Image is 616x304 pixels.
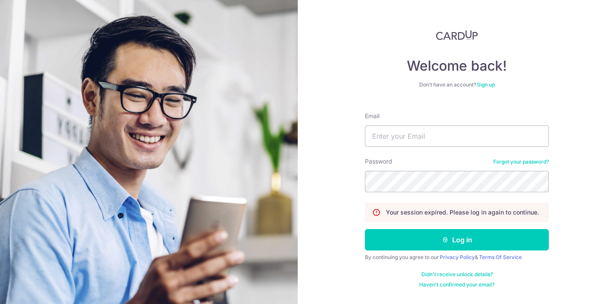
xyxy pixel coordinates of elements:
a: Terms Of Service [479,254,522,260]
a: Haven't confirmed your email? [419,281,495,288]
a: Privacy Policy [440,254,475,260]
img: CardUp Logo [436,30,478,40]
div: Don’t have an account? [365,81,549,88]
label: Email [365,112,379,120]
a: Forgot your password? [493,158,549,165]
h4: Welcome back! [365,57,549,75]
p: Your session expired. Please log in again to continue. [386,208,539,217]
input: Enter your Email [365,125,549,147]
a: Sign up [477,81,495,88]
button: Log in [365,229,549,250]
a: Didn't receive unlock details? [421,271,493,278]
label: Password [365,157,392,166]
div: By continuing you agree to our & [365,254,549,261]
